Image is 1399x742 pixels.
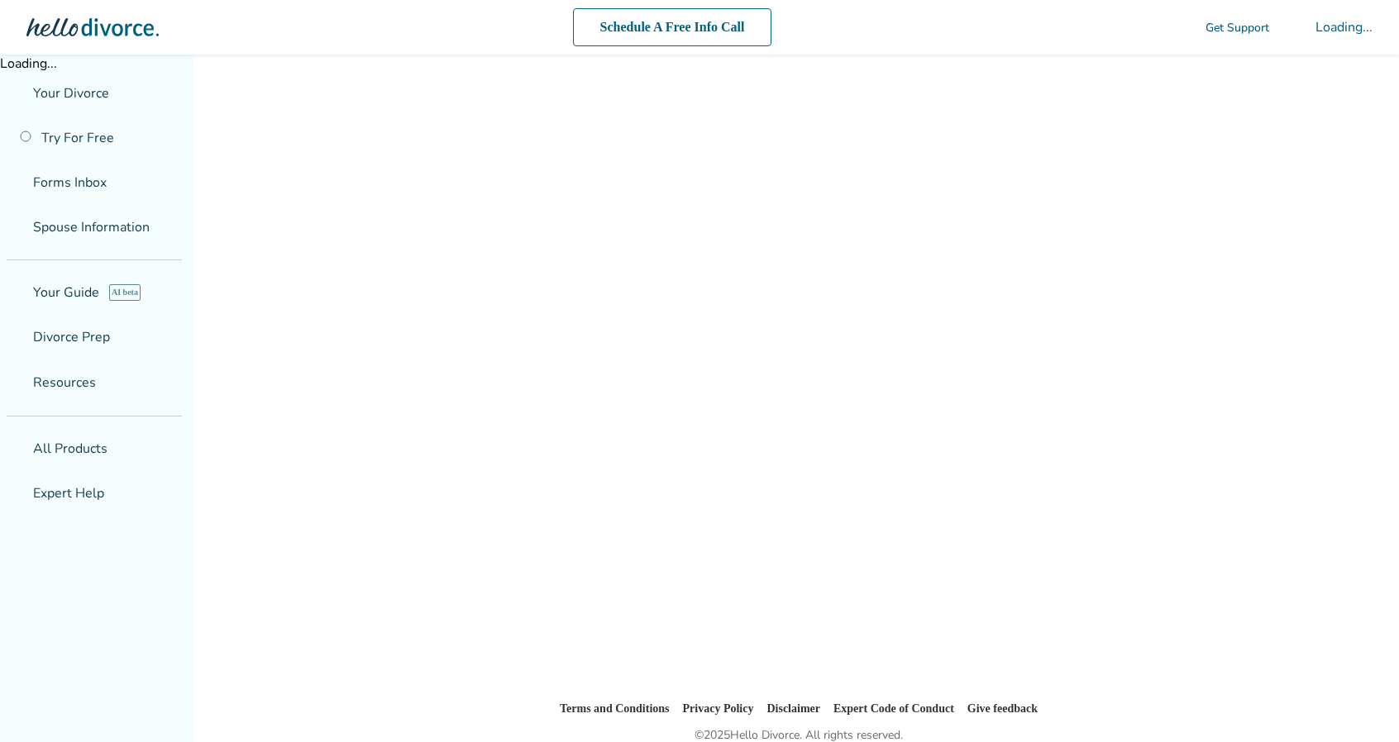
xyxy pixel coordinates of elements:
[762,699,822,719] li: Disclaimer
[10,286,23,299] span: explore
[10,221,23,234] span: people
[152,373,172,392] span: expand_more
[10,487,23,500] span: groups
[10,331,23,344] span: list_alt_check
[564,8,781,46] a: Schedule A Free Info Call
[835,701,970,716] a: Expert Code of Conduct
[535,701,659,716] a: Terms and Conditions
[10,87,23,100] span: flag_2
[1282,17,1302,37] span: shopping_cart
[109,284,143,301] span: AI beta
[983,699,1062,719] li: Give feedback
[672,701,749,716] a: Privacy Policy
[10,373,96,392] span: Resources
[10,442,23,455] span: shopping_basket
[1186,21,1199,34] span: phone_in_talk
[1186,20,1269,36] a: phone_in_talkGet Support
[1315,18,1373,36] div: Loading...
[33,174,107,192] span: Forms Inbox
[10,176,23,189] span: inbox
[10,376,23,389] span: menu_book
[1206,20,1269,36] span: Get Support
